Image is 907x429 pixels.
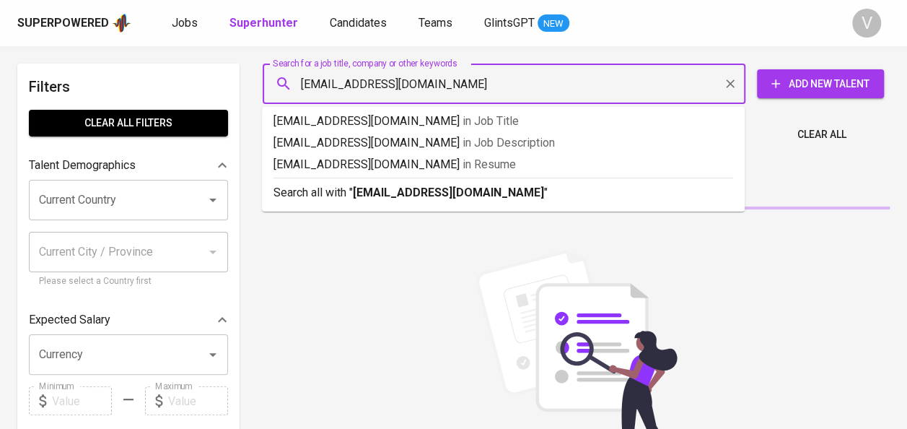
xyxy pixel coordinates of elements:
button: Clear [720,74,740,94]
span: in Job Description [463,136,555,149]
input: Value [168,386,228,415]
p: [EMAIL_ADDRESS][DOMAIN_NAME] [273,134,733,152]
a: Superpoweredapp logo [17,12,131,34]
span: Candidates [330,16,387,30]
a: Superhunter [229,14,301,32]
div: Expected Salary [29,305,228,334]
button: Clear All filters [29,110,228,136]
span: NEW [538,17,569,31]
button: Add New Talent [757,69,884,98]
span: Jobs [172,16,198,30]
span: Add New Talent [768,75,872,93]
a: GlintsGPT NEW [484,14,569,32]
img: app logo [112,12,131,34]
b: Superhunter [229,16,298,30]
a: Jobs [172,14,201,32]
span: Teams [419,16,452,30]
span: GlintsGPT [484,16,535,30]
button: Open [203,190,223,210]
p: Please select a Country first [39,274,218,289]
p: [EMAIL_ADDRESS][DOMAIN_NAME] [273,156,733,173]
button: Open [203,344,223,365]
div: Superpowered [17,15,109,32]
span: Clear All filters [40,114,216,132]
span: Clear All [797,126,846,144]
a: Candidates [330,14,390,32]
h6: Filters [29,75,228,98]
b: [EMAIL_ADDRESS][DOMAIN_NAME] [353,186,544,199]
a: Teams [419,14,455,32]
p: Expected Salary [29,311,110,329]
span: in Job Title [463,114,519,128]
button: Clear All [792,121,852,148]
span: in Resume [463,157,516,171]
p: Search all with " " [273,184,733,201]
p: Talent Demographics [29,157,136,174]
div: Talent Demographics [29,151,228,180]
div: V [852,9,881,38]
p: [EMAIL_ADDRESS][DOMAIN_NAME] [273,113,733,130]
input: Value [52,386,112,415]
